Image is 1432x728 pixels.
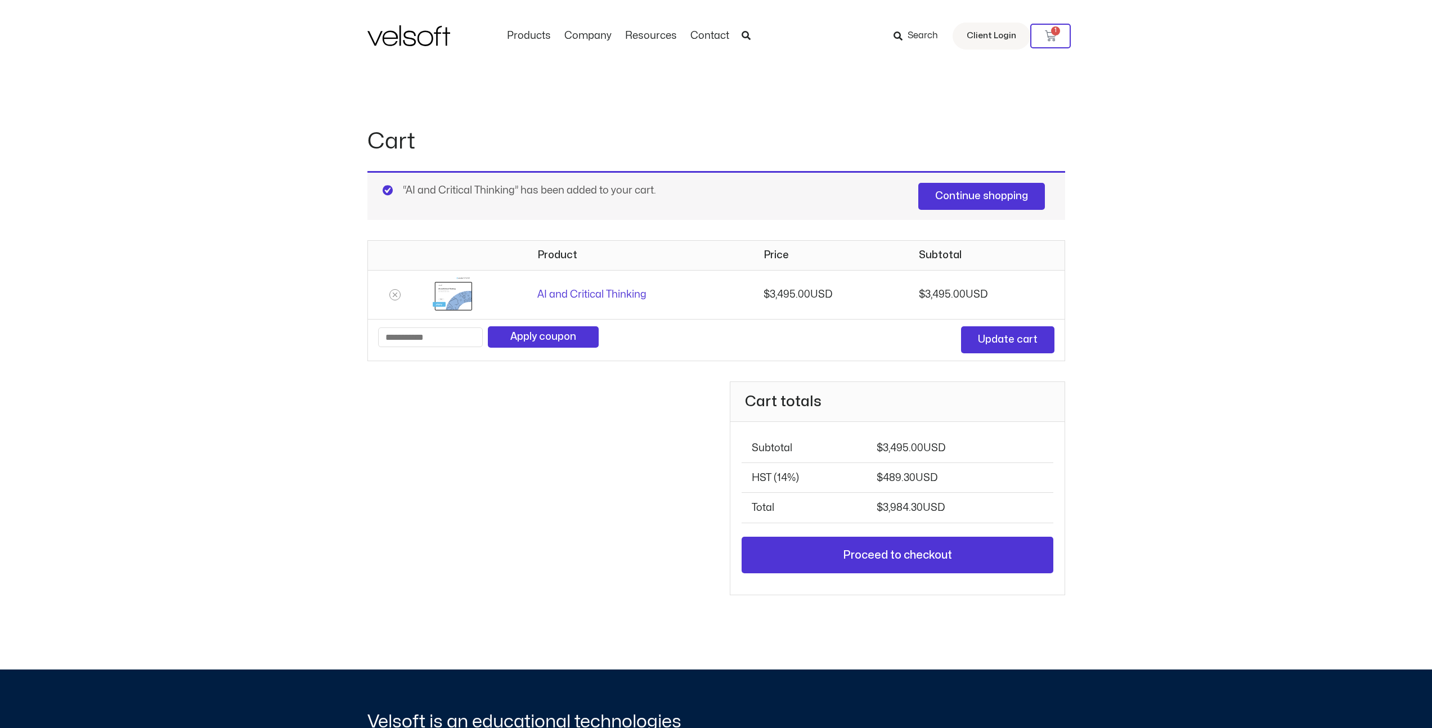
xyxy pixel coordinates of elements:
[433,277,472,312] img: AI and Critical Thinking
[919,290,966,299] bdi: 3,495.00
[500,30,736,42] nav: Menu
[742,462,866,492] th: HST (14%)
[367,126,1065,158] h1: Cart
[877,473,937,483] span: 489.30
[618,30,684,42] a: ResourcesMenu Toggle
[753,241,909,270] th: Price
[389,289,401,300] a: Remove AI and Critical Thinking from cart
[953,23,1030,50] a: Client Login
[1051,26,1060,35] span: 1
[742,537,1053,574] a: Proceed to checkout
[877,443,883,453] span: $
[684,30,736,42] a: ContactMenu Toggle
[877,503,883,513] span: $
[894,26,946,46] a: Search
[764,290,770,299] span: $
[918,183,1045,210] a: Continue shopping
[919,290,925,299] span: $
[558,30,618,42] a: CompanyMenu Toggle
[730,382,1064,422] h2: Cart totals
[488,326,599,348] button: Apply coupon
[908,29,938,43] span: Search
[742,492,866,522] th: Total
[500,30,558,42] a: ProductsMenu Toggle
[367,25,450,46] img: Velsoft Training Materials
[877,503,923,513] bdi: 3,984.30
[367,171,1065,220] div: “AI and Critical Thinking” has been added to your cart.
[877,443,923,453] bdi: 3,495.00
[967,29,1016,43] span: Client Login
[764,290,810,299] bdi: 3,495.00
[537,290,647,299] a: AI and Critical Thinking
[909,241,1064,270] th: Subtotal
[742,433,866,462] th: Subtotal
[877,473,883,483] span: $
[527,241,753,270] th: Product
[961,326,1054,353] button: Update cart
[1030,24,1071,48] a: 1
